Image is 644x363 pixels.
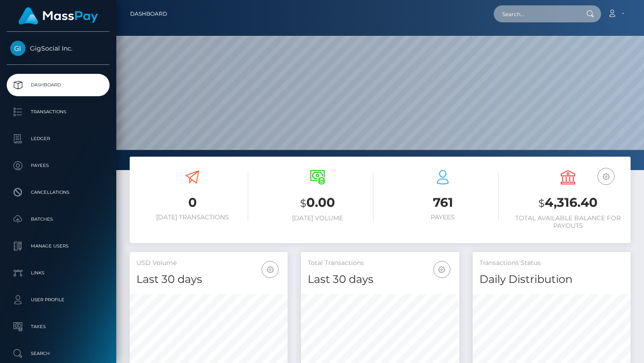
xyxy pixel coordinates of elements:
h3: 0 [136,194,248,211]
p: Batches [10,213,106,226]
p: Payees [10,159,106,172]
h3: 761 [387,194,499,211]
p: User Profile [10,293,106,307]
h4: Last 30 days [308,272,452,287]
a: Dashboard [7,74,110,96]
h6: [DATE] Transactions [136,214,248,221]
a: Ledger [7,128,110,150]
a: Cancellations [7,181,110,204]
a: User Profile [7,289,110,311]
a: Taxes [7,316,110,338]
a: Manage Users [7,235,110,257]
h5: Transactions Status [479,259,624,268]
p: Ledger [10,132,106,145]
small: $ [300,197,306,209]
a: Batches [7,208,110,231]
a: Links [7,262,110,284]
h3: 4,316.40 [512,194,624,212]
input: Search... [494,5,578,22]
h4: Last 30 days [136,272,281,287]
h5: USD Volume [136,259,281,268]
p: Search [10,347,106,360]
p: Manage Users [10,239,106,253]
p: Transactions [10,105,106,119]
img: GigSocial Inc. [10,41,25,56]
p: Dashboard [10,78,106,92]
h6: [DATE] Volume [262,214,373,222]
p: Links [10,266,106,280]
a: Payees [7,154,110,177]
small: $ [538,197,545,209]
h5: Total Transactions [308,259,452,268]
span: GigSocial Inc. [7,44,110,52]
h4: Daily Distribution [479,272,624,287]
h6: Total Available Balance for Payouts [512,214,624,230]
a: Transactions [7,101,110,123]
img: MassPay Logo [18,7,98,25]
h6: Payees [387,214,499,221]
h3: 0.00 [262,194,373,212]
p: Cancellations [10,186,106,199]
a: Dashboard [130,4,167,23]
p: Taxes [10,320,106,333]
